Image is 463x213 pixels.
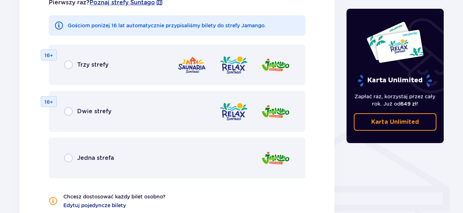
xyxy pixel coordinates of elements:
[357,74,433,87] p: Karta Unlimited
[261,55,290,75] img: zone logo
[371,118,419,126] p: Karta Unlimited
[219,101,248,122] img: zone logo
[261,148,290,169] img: zone logo
[219,55,248,75] img: zone logo
[63,202,126,209] a: Edytuj pojedyncze bilety
[63,193,166,200] p: Chcesz dostosować każdy bilet osobno?
[68,22,266,29] p: Gościom poniżej 16 lat automatycznie przypisaliśmy bilety do strefy Jamango.
[354,113,437,131] a: Karta Unlimited
[44,52,53,59] p: 16+
[77,107,111,115] p: Dwie strefy
[354,93,437,107] p: Zapłać raz, korzystaj przez cały rok. Już od !
[177,55,206,75] img: zone logo
[77,61,108,69] p: Trzy strefy
[44,98,53,106] p: 16+
[77,154,114,162] p: Jedna strefa
[261,101,290,122] img: zone logo
[400,101,417,107] span: 649 zł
